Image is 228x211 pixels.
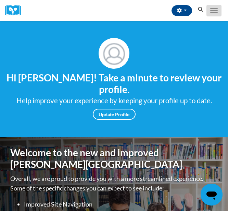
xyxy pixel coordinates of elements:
button: Account Settings [172,5,192,16]
h4: Hi [PERSON_NAME]! Take a minute to review your profile. [5,72,223,95]
img: Profile Image [99,38,129,69]
h1: Welcome to the new and improved [PERSON_NAME][GEOGRAPHIC_DATA] [10,147,218,170]
p: Overall, we are proud to provide you with a more streamlined experience. Some of the specific cha... [10,174,218,194]
div: Help improve your experience by keeping your profile up to date. [5,95,223,106]
a: Update Profile [93,109,136,120]
iframe: Button to launch messaging window [201,184,223,206]
li: Improved Site Navigation [24,199,218,209]
a: Cox Campus [5,5,26,16]
img: Logo brand [5,5,26,16]
button: Search [195,5,206,14]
